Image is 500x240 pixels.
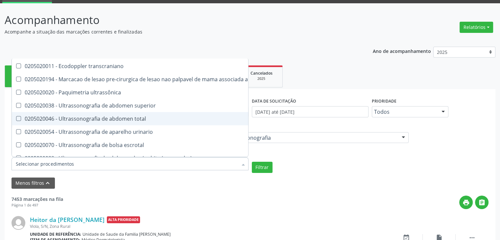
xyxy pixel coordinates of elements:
button: print [459,196,473,209]
strong: 7453 marcações na fila [12,196,63,202]
div: 0205020046 - Ultrassonografia de abdomen total [16,116,290,121]
p: Acompanhe a situação das marcações correntes e finalizadas [5,28,348,35]
div: 0205020194 - Marcacao de lesao pre-cirurgica de lesao nao palpavel de mama associada a ultrassono... [16,77,290,82]
img: img [12,216,25,230]
div: 0205020070 - Ultrassonografia de bolsa escrotal [16,142,290,148]
label: Prioridade [372,96,396,106]
input: Selecionar procedimentos [16,157,238,170]
span: Cancelados [250,70,273,76]
i:  [478,199,486,206]
div: 0205020038 - Ultrassonografia de abdomen superior [16,103,290,108]
div: Viola, S/N, Zona Rural [30,224,390,229]
p: Acompanhamento [5,12,348,28]
span: 02.05 - Diagnóstico por ultrasonografia [174,134,395,141]
i: print [463,199,470,206]
i: keyboard_arrow_up [44,180,51,187]
span: Unidade de Saude da Familia [PERSON_NAME] [83,231,171,237]
div: 0205020020 - Paquimetria ultrassônica [16,90,290,95]
span: Todos [374,108,435,115]
label: DATA DE SOLICITAÇÃO [252,96,296,106]
div: Página 1 de 497 [12,203,63,208]
button: Filtrar [252,162,273,173]
a: Heitor da [PERSON_NAME] [30,216,105,223]
div: 2025 [245,76,278,81]
b: Unidade de referência: [30,231,81,237]
button: Menos filtroskeyboard_arrow_up [12,178,55,189]
input: Selecione um intervalo [252,106,369,117]
button:  [475,196,488,209]
div: 0205020054 - Ultrassonografia de aparelho urinario [16,129,290,134]
div: 0205020089 - Ultrassonografia de globo ocular / orbita (monocular) [16,156,290,161]
button: Relatórios [460,22,493,33]
span: Alta Prioridade [107,216,140,223]
div: Nova marcação [10,78,42,83]
p: Ano de acompanhamento [373,47,431,55]
div: 0205020011 - Ecodoppler transcraniano [16,63,290,69]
